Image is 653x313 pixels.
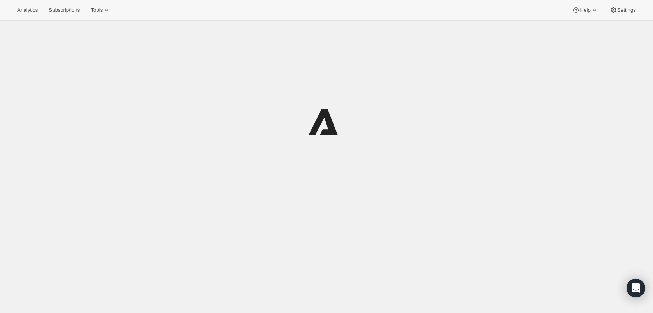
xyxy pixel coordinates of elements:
button: Settings [605,5,641,16]
span: Tools [91,7,103,13]
button: Analytics [12,5,42,16]
span: Subscriptions [49,7,80,13]
button: Subscriptions [44,5,84,16]
span: Settings [617,7,636,13]
button: Help [567,5,603,16]
span: Analytics [17,7,38,13]
div: Open Intercom Messenger [627,279,645,297]
span: Help [580,7,590,13]
button: Tools [86,5,115,16]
